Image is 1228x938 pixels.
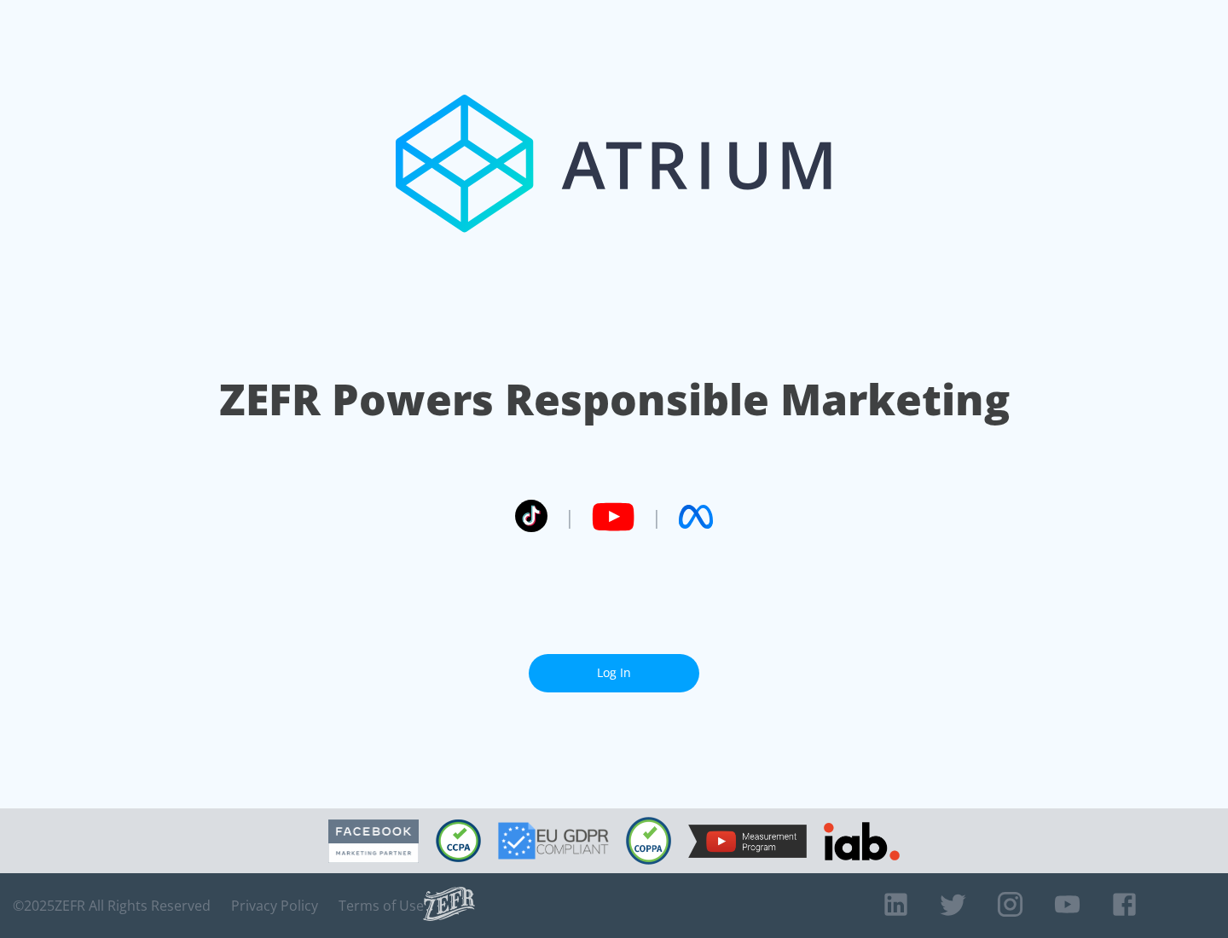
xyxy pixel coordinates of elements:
img: COPPA Compliant [626,817,671,865]
span: © 2025 ZEFR All Rights Reserved [13,897,211,914]
a: Terms of Use [339,897,424,914]
h1: ZEFR Powers Responsible Marketing [219,370,1010,429]
img: Facebook Marketing Partner [328,819,419,863]
a: Log In [529,654,699,692]
img: GDPR Compliant [498,822,609,860]
img: CCPA Compliant [436,819,481,862]
span: | [652,504,662,530]
img: YouTube Measurement Program [688,825,807,858]
img: IAB [824,822,900,860]
span: | [565,504,575,530]
a: Privacy Policy [231,897,318,914]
